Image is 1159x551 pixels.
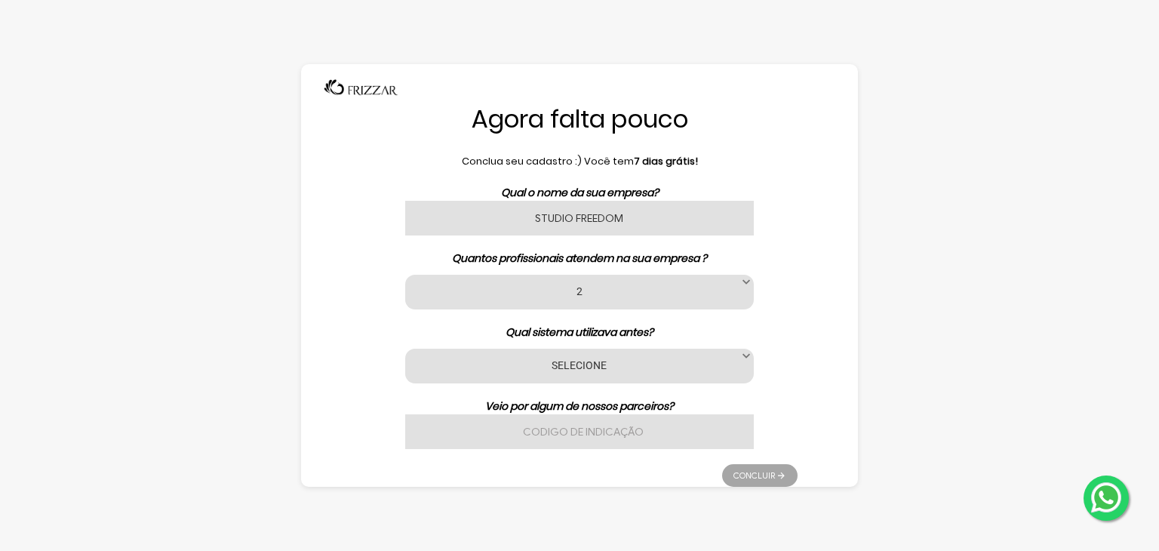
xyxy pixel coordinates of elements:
b: 7 dias grátis! [634,154,698,168]
p: Veio por algum de nossos parceiros? [361,399,798,414]
input: Nome da sua empresa [405,201,754,235]
p: Conclua seu cadastro :) Você tem [361,154,798,169]
img: whatsapp.png [1088,479,1124,516]
p: Qual sistema utilizava antes? [361,325,798,340]
ul: Pagination [722,457,798,487]
h1: Agora falta pouco [361,103,798,135]
input: Codigo de indicação [405,414,754,449]
label: 2 [424,284,735,298]
p: Qual o nome da sua empresa? [361,185,798,201]
p: Quantos profissionais atendem na sua empresa ? [361,251,798,266]
label: SELECIONE [424,358,735,372]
